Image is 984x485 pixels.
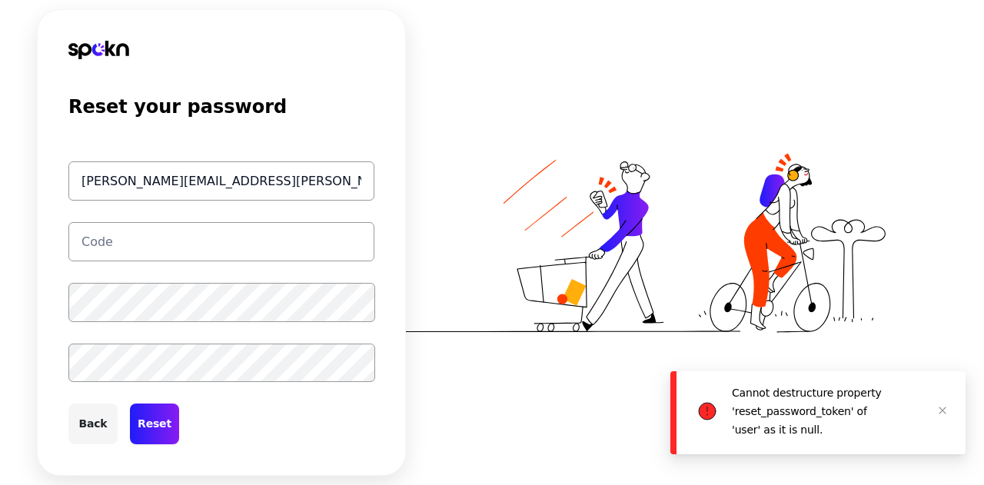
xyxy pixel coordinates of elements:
p: Cannot destructure property 'reset_password_token' of 'user' as it is null. [732,387,882,436]
span: close [938,406,947,415]
input: Code [68,222,374,261]
h2: Reset your password [68,96,287,118]
button: Reset [130,404,179,444]
button: Back [68,404,118,444]
input: Email [68,161,374,201]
